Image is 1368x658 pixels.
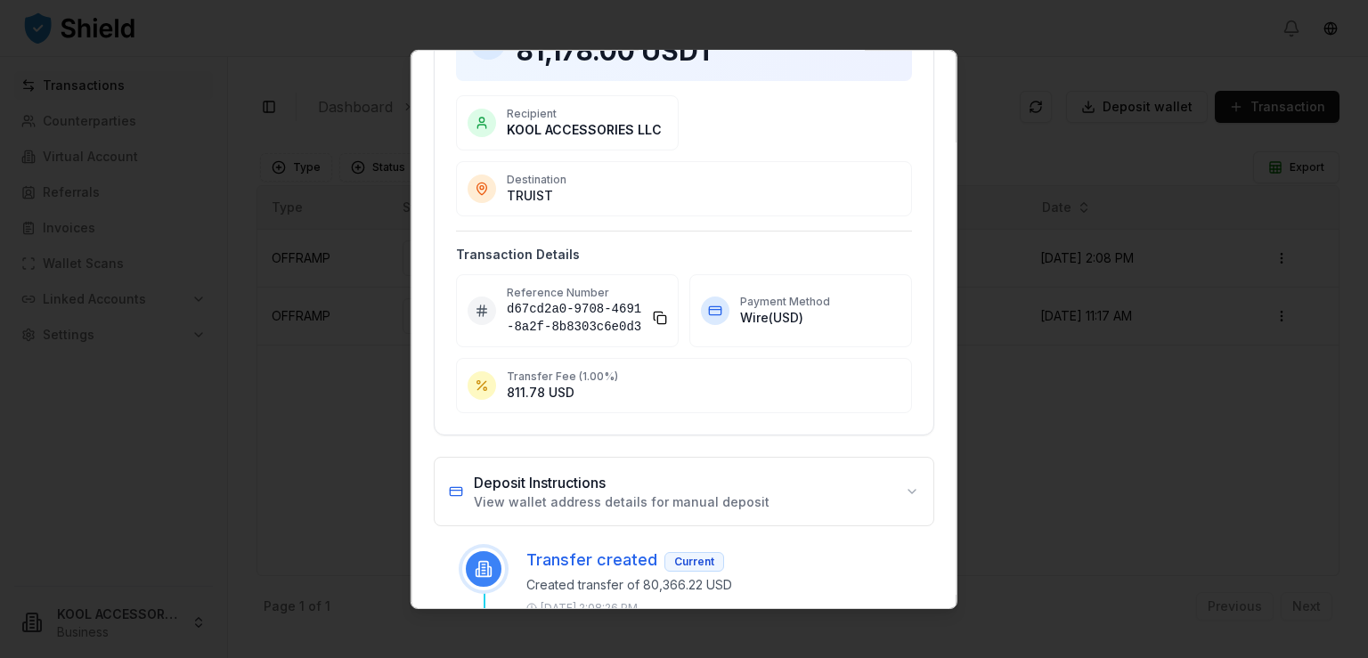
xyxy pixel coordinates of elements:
[507,172,900,186] p: Destination
[474,471,769,492] h3: Deposit Instructions
[507,299,646,335] span: d67cd2a0-9708-4691-8a2f-8b8303c6e0d3
[507,186,900,204] p: TRUIST
[507,106,667,120] p: Recipient
[526,575,934,593] p: Created transfer of 80,366.22 USD
[507,120,667,138] p: KOOL ACCESSORIES LLC
[435,457,933,524] button: Deposit InstructionsView wallet address details for manual deposit
[507,285,667,299] p: Reference Number
[507,369,900,383] p: Transfer Fee ( 1.00 %)
[456,245,912,263] h4: Transaction Details
[517,34,898,66] p: 81,178.00 USDT
[507,383,900,401] p: 811.78 USD
[664,551,724,571] div: Current
[474,492,769,510] p: View wallet address details for manual deposit
[526,547,724,572] h3: Transfer created
[541,600,638,614] p: [DATE] 2:08:26 PM
[740,294,900,308] p: Payment Method
[740,308,900,326] p: Wire ( USD )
